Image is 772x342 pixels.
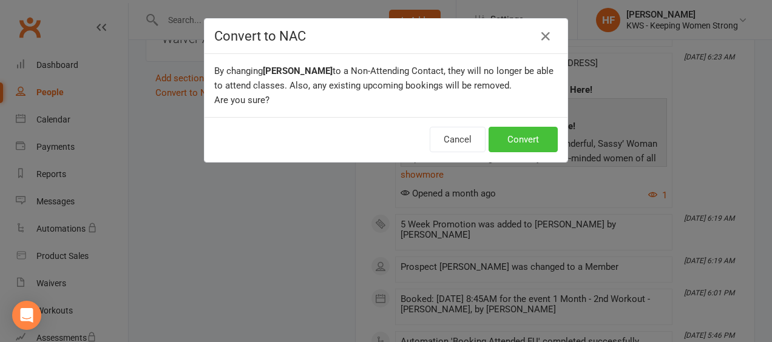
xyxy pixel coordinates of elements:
div: By changing to a Non-Attending Contact, they will no longer be able to attend classes. Also, any ... [205,54,567,117]
h4: Convert to NAC [214,29,558,44]
button: Convert [489,127,558,152]
div: Open Intercom Messenger [12,301,41,330]
button: Close [536,27,555,46]
b: [PERSON_NAME] [263,65,333,76]
button: Cancel [430,127,486,152]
